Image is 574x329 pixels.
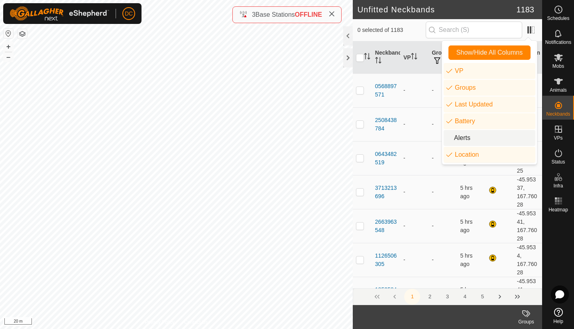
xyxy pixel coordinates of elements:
[460,219,472,233] span: 11 Aug 2025, 12:50 pm
[546,112,570,116] span: Neckbands
[460,252,472,267] span: 11 Aug 2025, 12:49 pm
[429,175,457,209] td: -
[184,319,208,326] a: Contact Us
[364,54,370,61] p-sorticon: Activate to sort
[429,107,457,141] td: -
[444,130,535,146] li: animal.label.alerts
[543,305,574,327] a: Help
[550,88,567,93] span: Animals
[18,29,27,39] button: Map Layers
[429,243,457,277] td: -
[375,82,397,99] div: 0568897571
[375,184,397,201] div: 3713213696
[460,151,472,165] span: 11 Aug 2025, 12:49 pm
[375,286,397,302] div: 1852584816
[514,175,542,209] td: -45.95337, 167.76028
[448,45,531,60] button: Show/Hide All Columns
[358,26,426,34] span: 0 selected of 1183
[429,277,457,311] td: -
[403,223,405,229] app-display-virtual-paddock-transition: -
[509,289,525,305] button: Last Page
[514,243,542,277] td: -45.9534, 167.76028
[460,286,472,301] span: 11 Aug 2025, 12:49 pm
[426,22,522,38] input: Search (S)
[375,116,397,133] div: 2508438784
[375,58,381,65] p-sorticon: Activate to sort
[429,141,457,175] td: -
[403,256,405,263] app-display-virtual-paddock-transition: -
[4,42,13,51] button: +
[510,318,542,325] div: Groups
[375,252,397,268] div: 1126506305
[553,319,563,324] span: Help
[4,52,13,62] button: –
[10,6,109,21] img: Gallagher Logo
[456,49,523,56] span: Show/Hide All Columns
[429,209,457,243] td: -
[400,41,429,74] th: VP
[372,41,400,74] th: Neckband
[444,97,535,112] li: enum.columnList.lastUpdated
[295,11,322,18] span: OFFLINE
[457,289,473,305] button: 4
[4,29,13,38] button: Reset Map
[444,147,535,163] li: common.label.location
[444,63,535,79] li: vp.label.vp
[422,289,438,305] button: 2
[145,319,175,326] a: Privacy Policy
[429,41,457,74] th: Groups
[492,289,508,305] button: Next Page
[375,218,397,234] div: 2663963548
[547,16,569,21] span: Schedules
[429,73,457,107] td: -
[554,136,562,140] span: VPs
[411,54,417,61] p-sorticon: Activate to sort
[403,87,405,93] app-display-virtual-paddock-transition: -
[358,5,517,14] h2: Unfitted Neckbands
[375,150,397,167] div: 0643482519
[252,11,256,18] span: 3
[517,4,535,16] span: 1183
[444,80,535,96] li: common.btn.groups
[474,289,490,305] button: 5
[256,11,295,18] span: Base Stations
[553,183,563,188] span: Infra
[548,207,568,212] span: Heatmap
[545,40,571,45] span: Notifications
[403,121,405,127] app-display-virtual-paddock-transition: -
[403,155,405,161] app-display-virtual-paddock-transition: -
[460,185,472,199] span: 11 Aug 2025, 12:49 pm
[552,64,564,69] span: Mobs
[514,209,542,243] td: -45.95341, 167.76028
[403,189,405,195] app-display-virtual-paddock-transition: -
[439,289,455,305] button: 3
[404,289,420,305] button: 1
[125,10,133,18] span: DC
[444,113,535,129] li: neckband.label.battery
[514,277,542,311] td: -45.95341, 167.76031
[551,160,565,164] span: Status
